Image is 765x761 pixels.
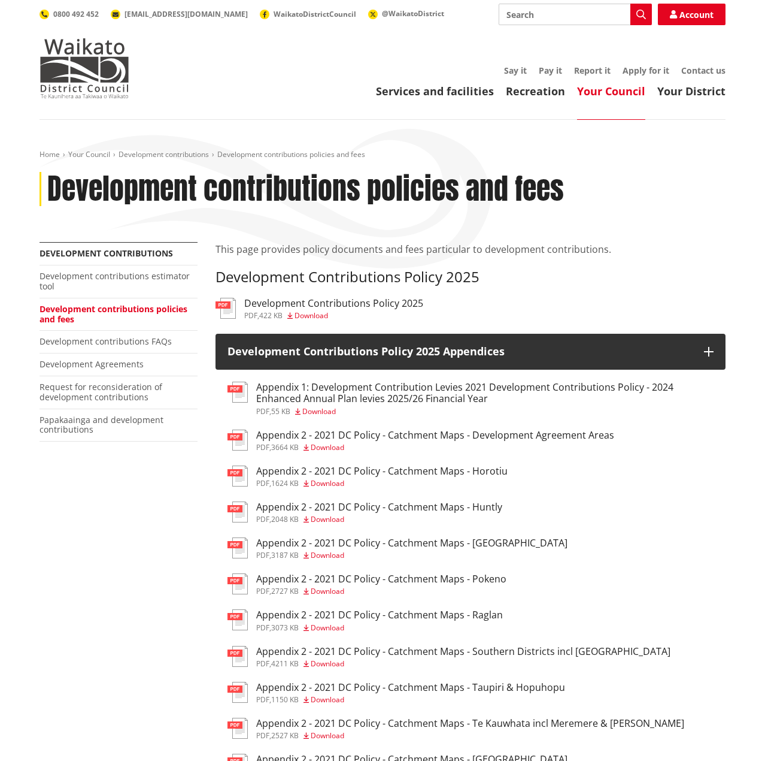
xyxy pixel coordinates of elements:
[215,298,236,319] img: document-pdf.svg
[227,682,248,703] img: document-pdf.svg
[227,346,692,358] h3: Development Contributions Policy 2025 Appendices
[68,149,110,159] a: Your Council
[215,334,725,370] button: Development Contributions Policy 2025 Appendices
[368,8,444,19] a: @WaikatoDistrict
[256,466,508,477] h3: Appendix 2 - 2021 DC Policy - Catchment Maps - Horotiu
[40,414,163,436] a: Papakaainga and development contributions
[256,660,670,668] div: ,
[311,586,344,596] span: Download
[311,442,344,452] span: Download
[271,442,299,452] span: 3664 KB
[256,537,567,549] h3: Appendix 2 - 2021 DC Policy - Catchment Maps - [GEOGRAPHIC_DATA]
[256,718,684,729] h3: Appendix 2 - 2021 DC Policy - Catchment Maps - Te Kauwhata incl Meremere & [PERSON_NAME]
[256,623,269,633] span: pdf
[227,646,248,667] img: document-pdf.svg
[574,65,611,76] a: Report it
[215,268,725,286] h3: Development Contributions Policy 2025
[256,516,502,523] div: ,
[227,609,503,631] a: Appendix 2 - 2021 DC Policy - Catchment Maps - Raglan pdf,3073 KB Download
[256,502,502,513] h3: Appendix 2 - 2021 DC Policy - Catchment Maps - Huntly
[227,718,248,739] img: document-pdf.svg
[311,550,344,560] span: Download
[227,430,614,451] a: Appendix 2 - 2021 DC Policy - Catchment Maps - Development Agreement Areas pdf,3664 KB Download
[227,573,506,595] a: Appendix 2 - 2021 DC Policy - Catchment Maps - Pokeno pdf,2727 KB Download
[215,298,423,319] a: Development Contributions Policy 2025 pdf,422 KB Download
[382,8,444,19] span: @WaikatoDistrict
[274,9,356,19] span: WaikatoDistrictCouncil
[260,9,356,19] a: WaikatoDistrictCouncil
[506,84,565,98] a: Recreation
[40,150,725,160] nav: breadcrumb
[227,646,670,668] a: Appendix 2 - 2021 DC Policy - Catchment Maps - Southern Districts incl [GEOGRAPHIC_DATA] pdf,4211...
[311,659,344,669] span: Download
[623,65,669,76] a: Apply for it
[259,310,283,321] span: 422 KB
[256,408,714,415] div: ,
[227,609,248,630] img: document-pdf.svg
[271,514,299,524] span: 2048 KB
[295,310,328,321] span: Download
[256,696,565,703] div: ,
[256,586,269,596] span: pdf
[271,730,299,741] span: 2527 KB
[256,659,269,669] span: pdf
[311,623,344,633] span: Download
[504,65,527,76] a: Say it
[256,430,614,441] h3: Appendix 2 - 2021 DC Policy - Catchment Maps - Development Agreement Areas
[244,298,423,309] h3: Development Contributions Policy 2025
[256,550,269,560] span: pdf
[256,573,506,585] h3: Appendix 2 - 2021 DC Policy - Catchment Maps - Pokeno
[256,480,508,487] div: ,
[125,9,248,19] span: [EMAIL_ADDRESS][DOMAIN_NAME]
[539,65,562,76] a: Pay it
[40,381,162,403] a: Request for reconsideration of development contributions
[119,149,209,159] a: Development contributions
[227,537,248,558] img: document-pdf.svg
[271,659,299,669] span: 4211 KB
[302,406,336,416] span: Download
[681,65,725,76] a: Contact us
[311,478,344,488] span: Download
[256,552,567,559] div: ,
[271,694,299,705] span: 1150 KB
[40,247,173,259] a: Development contributions
[215,242,725,256] p: This page provides policy documents and fees particular to development contributions.
[227,382,714,415] a: Appendix 1: Development Contribution Levies 2021 Development Contributions Policy - 2024 Enhanced...
[227,502,248,523] img: document-pdf.svg
[227,718,684,739] a: Appendix 2 - 2021 DC Policy - Catchment Maps - Te Kauwhata incl Meremere & [PERSON_NAME] pdf,2527...
[244,310,257,321] span: pdf
[256,444,614,451] div: ,
[40,270,190,292] a: Development contributions estimator tool
[256,682,565,693] h3: Appendix 2 - 2021 DC Policy - Catchment Maps - Taupiri & Hopuhopu
[658,4,725,25] a: Account
[256,514,269,524] span: pdf
[271,478,299,488] span: 1624 KB
[53,9,99,19] span: 0800 492 452
[227,502,502,523] a: Appendix 2 - 2021 DC Policy - Catchment Maps - Huntly pdf,2048 KB Download
[271,623,299,633] span: 3073 KB
[227,682,565,703] a: Appendix 2 - 2021 DC Policy - Catchment Maps - Taupiri & Hopuhopu pdf,1150 KB Download
[227,382,248,403] img: document-pdf.svg
[40,358,144,370] a: Development Agreements
[271,550,299,560] span: 3187 KB
[40,38,129,98] img: Waikato District Council - Te Kaunihera aa Takiwaa o Waikato
[256,382,714,404] h3: Appendix 1: Development Contribution Levies 2021 Development Contributions Policy - 2024 Enhanced...
[271,406,290,416] span: 55 KB
[256,442,269,452] span: pdf
[227,537,567,559] a: Appendix 2 - 2021 DC Policy - Catchment Maps - [GEOGRAPHIC_DATA] pdf,3187 KB Download
[256,478,269,488] span: pdf
[227,573,248,594] img: document-pdf.svg
[256,694,269,705] span: pdf
[311,730,344,741] span: Download
[47,172,564,207] h1: Development contributions policies and fees
[227,430,248,451] img: document-pdf.svg
[256,730,269,741] span: pdf
[577,84,645,98] a: Your Council
[256,609,503,621] h3: Appendix 2 - 2021 DC Policy - Catchment Maps - Raglan
[256,732,684,739] div: ,
[657,84,725,98] a: Your District
[40,336,172,347] a: Development contributions FAQs
[256,588,506,595] div: ,
[311,694,344,705] span: Download
[244,312,423,319] div: ,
